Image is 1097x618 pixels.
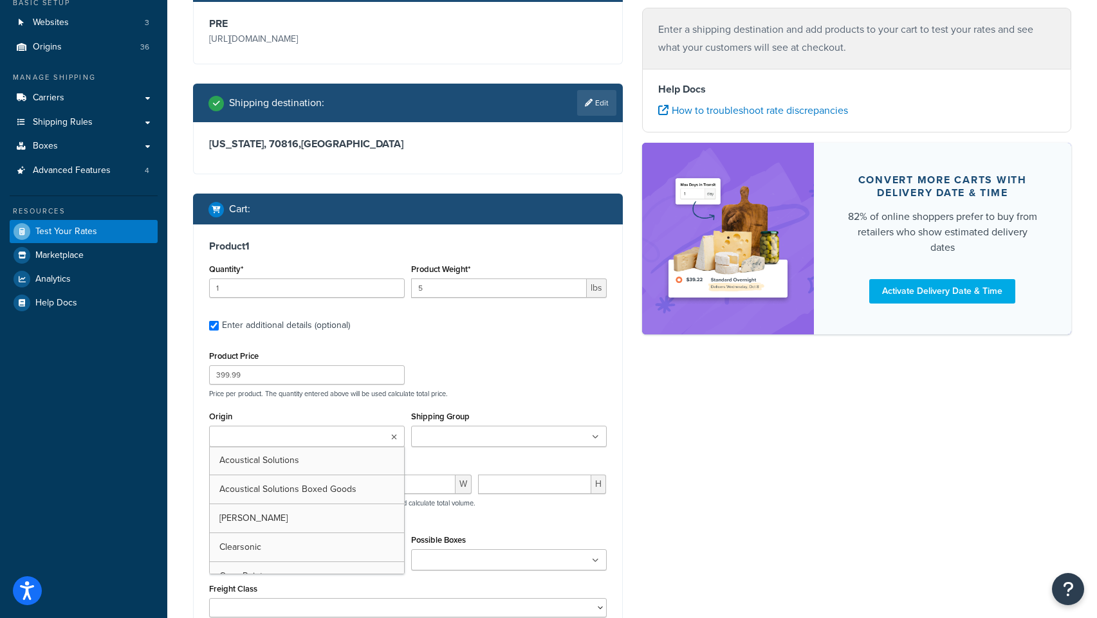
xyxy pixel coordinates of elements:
h3: [US_STATE], 70816 , [GEOGRAPHIC_DATA] [209,138,607,150]
h3: Product 1 [209,240,607,253]
input: 0.0 [209,278,405,298]
img: feature-image-ddt-36eae7f7280da8017bfb280eaccd9c446f90b1fe08728e4019434db127062ab4.png [661,162,795,315]
a: Advanced Features4 [10,159,158,183]
span: Marketplace [35,250,84,261]
div: Enter additional details (optional) [222,316,350,334]
a: Activate Delivery Date & Time [869,279,1015,304]
div: 82% of online shoppers prefer to buy from retailers who show estimated delivery dates [845,209,1041,255]
span: H [591,475,606,494]
label: Origin [209,412,232,421]
span: W [456,475,472,494]
a: Marketplace [10,244,158,267]
h3: PRE [209,17,405,30]
h4: Help Docs [658,82,1056,97]
span: CrossPoint [219,569,263,583]
a: CrossPoint [210,562,404,590]
a: Edit [577,90,616,116]
a: Boxes [10,134,158,158]
span: Shipping Rules [33,117,93,128]
h2: Cart : [229,203,250,215]
span: Test Your Rates [35,226,97,237]
span: Acoustical Solutions Boxed Goods [219,482,356,496]
p: [URL][DOMAIN_NAME] [209,30,405,48]
label: Possible Boxes [411,535,466,545]
span: 36 [140,42,149,53]
input: 0.00 [411,278,587,298]
a: Help Docs [10,291,158,314]
span: Websites [33,17,69,28]
span: Boxes [33,141,58,152]
p: Enter a shipping destination and add products to your cart to test your rates and see what your c... [658,21,1056,57]
span: Clearsonic [219,540,261,554]
label: Shipping Group [411,412,470,421]
a: Shipping Rules [10,111,158,134]
p: Price per product. The quantity entered above will be used calculate total price. [206,389,610,398]
li: Advanced Features [10,159,158,183]
span: lbs [587,278,607,298]
span: [PERSON_NAME] [219,511,288,525]
label: Product Weight* [411,264,470,274]
a: Carriers [10,86,158,110]
span: Advanced Features [33,165,111,176]
a: Clearsonic [210,533,404,561]
li: Websites [10,11,158,35]
a: Analytics [10,268,158,291]
input: Enter additional details (optional) [209,321,219,331]
div: Manage Shipping [10,72,158,83]
div: Resources [10,206,158,217]
label: Product Price [209,351,259,361]
button: Open Resource Center [1052,573,1084,605]
span: Help Docs [35,298,77,309]
a: Origins36 [10,35,158,59]
a: Acoustical Solutions [210,446,404,475]
li: Origins [10,35,158,59]
span: Analytics [35,274,71,285]
a: Websites3 [10,11,158,35]
label: Quantity* [209,264,243,274]
span: 3 [145,17,149,28]
span: 4 [145,165,149,176]
a: Test Your Rates [10,220,158,243]
span: Acoustical Solutions [219,453,299,467]
a: [PERSON_NAME] [210,504,404,532]
span: Origins [33,42,62,53]
div: Convert more carts with delivery date & time [845,174,1041,199]
h2: Shipping destination : [229,97,324,109]
a: Acoustical Solutions Boxed Goods [210,475,404,504]
a: How to troubleshoot rate discrepancies [658,103,848,118]
span: Carriers [33,93,64,104]
label: Freight Class [209,584,257,594]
